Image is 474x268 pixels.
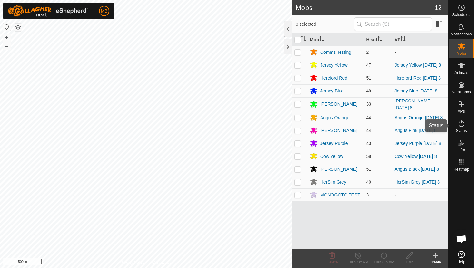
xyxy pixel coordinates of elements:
div: Hereford Red [320,75,347,81]
td: - [392,188,448,201]
button: Reset Map [3,23,11,31]
span: 12 [435,3,442,13]
p-sorticon: Activate to sort [377,37,382,42]
p-sorticon: Activate to sort [319,37,324,42]
a: Jersey Blue [DATE] 8 [394,88,437,93]
a: Contact Us [152,260,171,265]
th: Mob [307,33,364,46]
span: 49 [366,88,371,93]
span: 44 [366,128,371,133]
span: Notifications [451,32,472,36]
td: - [392,46,448,59]
span: 2 [366,50,369,55]
span: 51 [366,75,371,81]
button: – [3,42,11,50]
p-sorticon: Activate to sort [301,37,306,42]
div: Jersey Purple [320,140,348,147]
a: Cow Yellow [DATE] 8 [394,154,437,159]
span: Mobs [457,52,466,55]
p-sorticon: Activate to sort [400,37,406,42]
span: 0 selected [296,21,354,28]
span: Infra [457,148,465,152]
div: Edit [397,259,422,265]
span: 33 [366,101,371,107]
span: Animals [454,71,468,75]
span: Status [456,129,467,133]
div: [PERSON_NAME] [320,166,357,173]
span: 47 [366,62,371,68]
a: Privacy Policy [120,260,144,265]
div: Cow Yellow [320,153,343,160]
img: Gallagher Logo [8,5,88,17]
div: Jersey Blue [320,88,344,94]
span: Schedules [452,13,470,17]
a: Help [449,248,474,266]
h2: Mobs [296,4,435,12]
div: Open chat [452,229,471,249]
a: Jersey Purple [DATE] 8 [394,141,441,146]
span: MB [101,8,108,14]
div: Comms Testing [320,49,351,56]
input: Search (S) [354,17,432,31]
span: 51 [366,167,371,172]
a: HerSim Grey [DATE] 8 [394,179,440,185]
a: Angus Pink [DATE] 8 [394,128,436,133]
button: + [3,34,11,42]
div: Angus Orange [320,114,349,121]
span: 3 [366,192,369,197]
div: HerSim Grey [320,179,346,186]
div: Create [422,259,448,265]
a: Angus Orange [DATE] 8 [394,115,443,120]
span: 44 [366,115,371,120]
span: Neckbands [451,90,471,94]
a: Angus Black [DATE] 8 [394,167,439,172]
div: [PERSON_NAME] [320,101,357,108]
span: 58 [366,154,371,159]
button: Map Layers [14,24,22,31]
a: [PERSON_NAME] [DATE] 8 [394,98,431,110]
div: MONOGOTO TEST [320,192,360,198]
a: Jersey Yellow [DATE] 8 [394,62,441,68]
div: Turn Off VP [345,259,371,265]
div: Turn On VP [371,259,397,265]
th: VP [392,33,448,46]
span: VPs [458,110,465,113]
a: Hereford Red [DATE] 8 [394,75,441,81]
span: 43 [366,141,371,146]
div: [PERSON_NAME] [320,127,357,134]
span: Help [457,260,465,264]
div: Jersey Yellow [320,62,348,69]
span: Heatmap [453,167,469,171]
span: Delete [327,260,338,264]
span: 40 [366,179,371,185]
th: Head [363,33,392,46]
